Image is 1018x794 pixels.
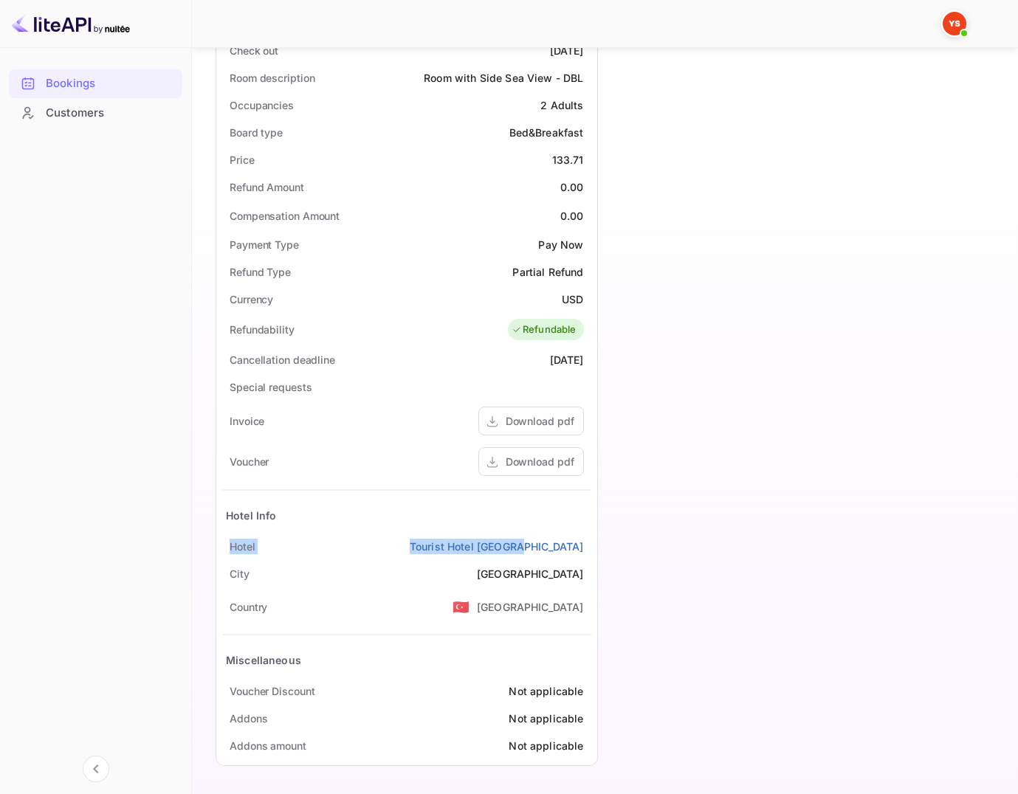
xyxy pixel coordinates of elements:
div: Special requests [230,379,312,395]
div: Room with Side Sea View - DBL [424,70,583,86]
div: Board type [230,125,283,140]
div: Currency [230,291,273,307]
div: [DATE] [550,352,584,367]
div: Occupancies [230,97,294,113]
div: 0.00 [560,208,584,224]
div: Check out [230,43,278,58]
div: USD [562,291,583,307]
div: Price [230,152,255,168]
div: Bed&Breakfast [509,125,584,140]
div: Voucher Discount [230,683,314,699]
div: Download pdf [506,454,574,469]
div: Compensation Amount [230,208,340,224]
div: Invoice [230,413,264,429]
div: Voucher [230,454,269,469]
div: Hotel Info [226,508,277,523]
div: 133.71 [552,152,584,168]
span: United States [453,593,470,620]
div: Bookings [9,69,182,98]
div: Customers [9,99,182,128]
div: [GEOGRAPHIC_DATA] [477,566,584,581]
div: Hotel [230,539,255,554]
div: Not applicable [509,683,583,699]
div: [DATE] [550,43,584,58]
div: Partial Refund [512,264,583,280]
a: Customers [9,99,182,126]
div: [GEOGRAPHIC_DATA] [477,599,584,615]
div: Download pdf [506,413,574,429]
a: Tourist Hotel [GEOGRAPHIC_DATA] [410,539,584,554]
div: Not applicable [509,711,583,726]
div: 2 Adults [540,97,583,113]
div: Not applicable [509,738,583,753]
button: Collapse navigation [83,756,109,782]
div: Miscellaneous [226,652,301,668]
div: City [230,566,250,581]
div: Room description [230,70,314,86]
div: Country [230,599,267,615]
div: Refund Amount [230,179,304,195]
div: Cancellation deadline [230,352,335,367]
div: 0.00 [560,179,584,195]
div: Bookings [46,75,175,92]
div: Refundable [512,322,577,337]
div: Pay Now [538,237,583,252]
div: Customers [46,105,175,122]
div: Addons amount [230,738,306,753]
img: Yandex Support [943,12,966,35]
img: LiteAPI logo [12,12,130,35]
div: Payment Type [230,237,299,252]
div: Addons [230,711,267,726]
div: Refund Type [230,264,291,280]
a: Bookings [9,69,182,97]
div: Refundability [230,322,295,337]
